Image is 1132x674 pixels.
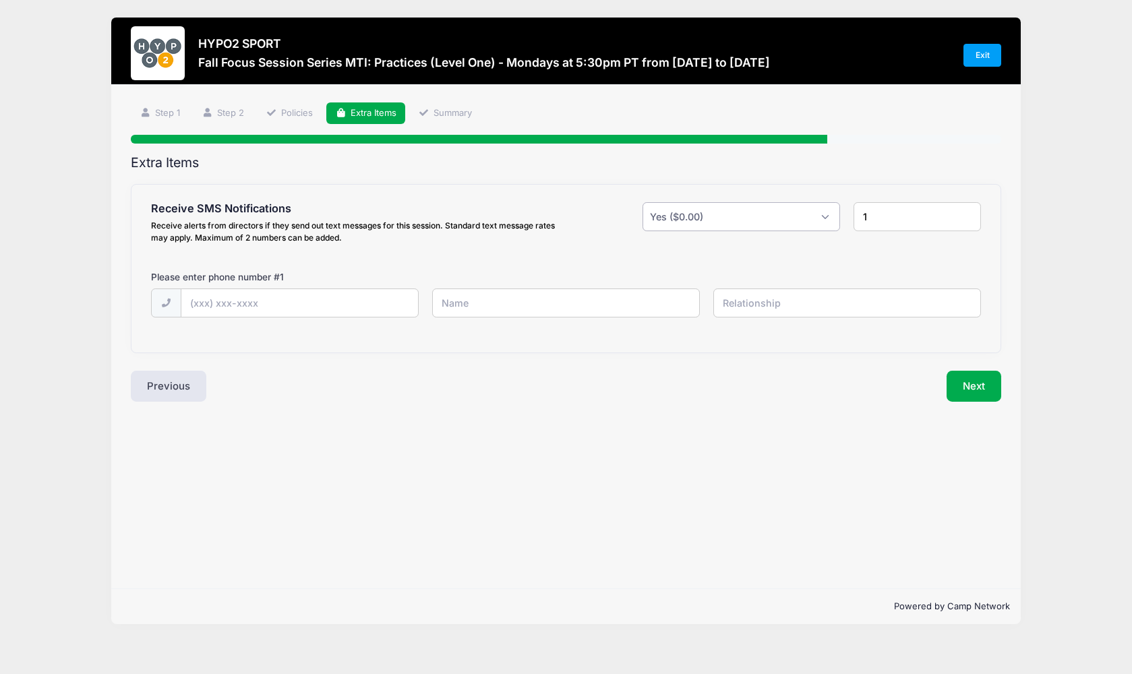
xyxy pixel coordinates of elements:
[181,288,419,317] input: (xxx) xxx-xxxx
[713,288,981,317] input: Relationship
[947,371,1001,402] button: Next
[151,220,559,244] div: Receive alerts from directors if they send out text messages for this session. Standard text mess...
[193,102,253,125] a: Step 2
[258,102,322,125] a: Policies
[151,270,284,284] label: Please enter phone number #
[326,102,405,125] a: Extra Items
[409,102,481,125] a: Summary
[131,155,1001,171] h2: Extra Items
[198,55,770,69] h3: Fall Focus Session Series MTI: Practices (Level One) - Mondays at 5:30pm PT from [DATE] to [DATE]
[854,202,981,231] input: Quantity
[280,272,284,282] span: 1
[131,102,189,125] a: Step 1
[151,202,559,216] h4: Receive SMS Notifications
[198,36,770,51] h3: HYPO2 SPORT
[131,371,206,402] button: Previous
[432,288,700,317] input: Name
[963,44,1001,67] a: Exit
[122,600,1010,613] p: Powered by Camp Network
